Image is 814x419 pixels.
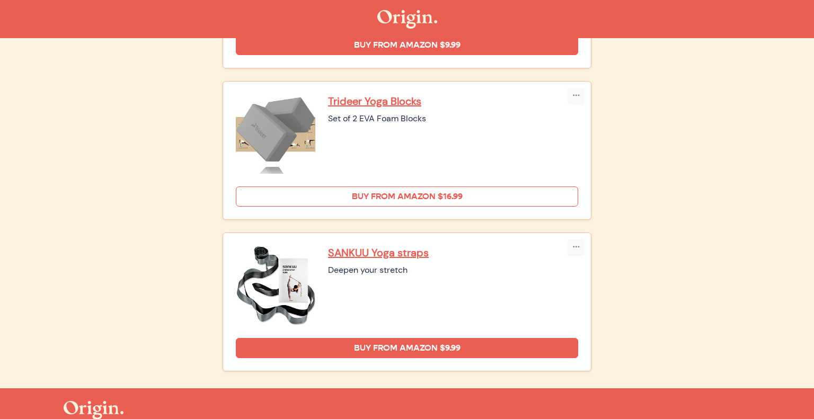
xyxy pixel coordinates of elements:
a: Trideer Yoga Blocks [328,94,578,108]
a: Buy from Amazon $16.99 [236,186,578,207]
a: Buy from Amazon $9.99 [236,35,578,55]
img: Trideer Yoga Blocks [236,94,315,174]
img: SANKUU Yoga straps [236,246,315,325]
div: Set of 2 EVA Foam Blocks [328,112,578,125]
div: Deepen your stretch [328,264,578,277]
a: Buy from Amazon $9.99 [236,338,578,358]
a: SANKUU Yoga straps [328,246,578,260]
img: The Origin Shop [377,10,437,29]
